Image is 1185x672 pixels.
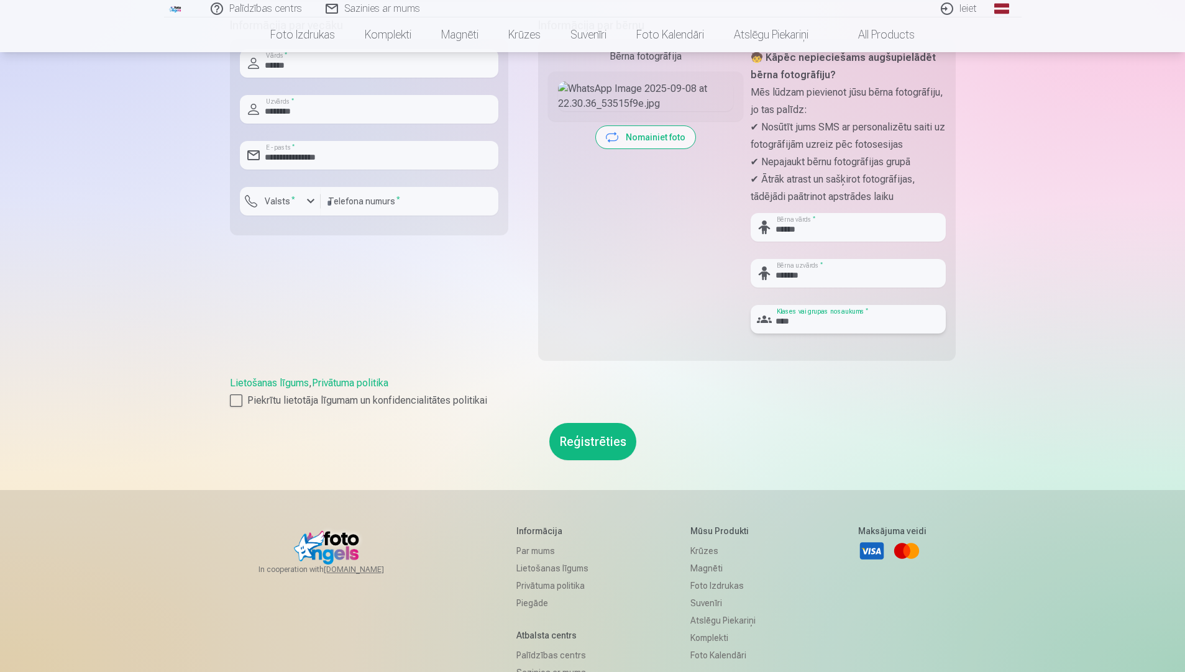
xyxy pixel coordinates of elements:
a: Komplekti [690,629,756,647]
h5: Atbalsta centrs [516,629,588,642]
label: Piekrītu lietotāja līgumam un konfidencialitātes politikai [230,393,956,408]
img: /fa1 [169,5,183,12]
a: Foto kalendāri [690,647,756,664]
a: Lietošanas līgums [516,560,588,577]
h5: Maksājuma veidi [858,525,926,537]
div: Bērna fotogrāfija [548,49,743,64]
label: Valsts [260,195,300,207]
a: Mastercard [893,537,920,565]
a: Par mums [516,542,588,560]
a: Komplekti [350,17,426,52]
span: In cooperation with [259,565,414,574]
a: Visa [858,537,885,565]
a: Magnēti [690,560,756,577]
div: , [230,376,956,408]
a: Privātuma politika [516,577,588,594]
h5: Informācija [516,525,588,537]
a: Suvenīri [690,594,756,612]
a: [DOMAIN_NAME] [324,565,414,574]
a: Foto kalendāri [621,17,719,52]
img: WhatsApp Image 2025-09-08 at 22.30.36_53515f9e.jpg [558,81,733,111]
a: Magnēti [426,17,493,52]
a: Atslēgu piekariņi [719,17,823,52]
a: Krūzes [690,542,756,560]
h5: Mūsu produkti [690,525,756,537]
a: Privātuma politika [312,377,388,389]
button: Nomainiet foto [596,126,695,148]
a: Atslēgu piekariņi [690,612,756,629]
p: ✔ Nepajaukt bērnu fotogrāfijas grupā [751,153,946,171]
a: Foto izdrukas [690,577,756,594]
a: All products [823,17,930,52]
button: Valsts* [240,187,321,216]
a: Krūzes [493,17,556,52]
p: ✔ Ātrāk atrast un sašķirot fotogrāfijas, tādējādi paātrinot apstrādes laiku [751,171,946,206]
button: Reģistrēties [549,423,636,460]
a: Suvenīri [556,17,621,52]
a: Palīdzības centrs [516,647,588,664]
p: ✔ Nosūtīt jums SMS ar personalizētu saiti uz fotogrāfijām uzreiz pēc fotosesijas [751,119,946,153]
p: Mēs lūdzam pievienot jūsu bērna fotogrāfiju, jo tas palīdz: [751,84,946,119]
a: Piegāde [516,594,588,612]
a: Foto izdrukas [255,17,350,52]
a: Lietošanas līgums [230,377,309,389]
